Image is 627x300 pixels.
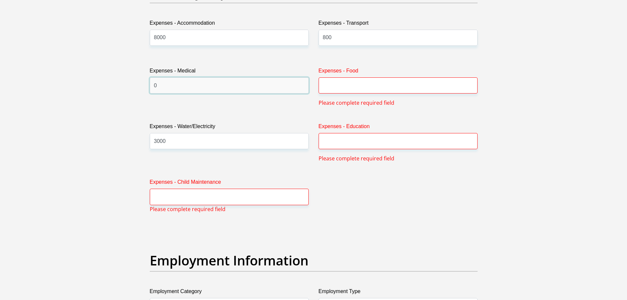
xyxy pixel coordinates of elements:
label: Expenses - Accommodation [150,19,309,30]
input: Expenses - Child Maintenance [150,189,309,205]
span: Please complete required field [150,205,225,213]
label: Expenses - Food [319,67,478,77]
input: Expenses - Food [319,77,478,94]
label: Expenses - Transport [319,19,478,30]
input: Expenses - Accommodation [150,30,309,46]
input: Expenses - Transport [319,30,478,46]
label: Expenses - Medical [150,67,309,77]
label: Expenses - Education [319,123,478,133]
input: Expenses - Medical [150,77,309,94]
label: Employment Type [319,287,478,298]
span: Please complete required field [319,99,394,107]
input: Expenses - Education [319,133,478,149]
h2: Employment Information [150,253,478,268]
label: Expenses - Water/Electricity [150,123,309,133]
span: Please complete required field [319,154,394,162]
label: Employment Category [150,287,309,298]
input: Expenses - Water/Electricity [150,133,309,149]
label: Expenses - Child Maintenance [150,178,309,189]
